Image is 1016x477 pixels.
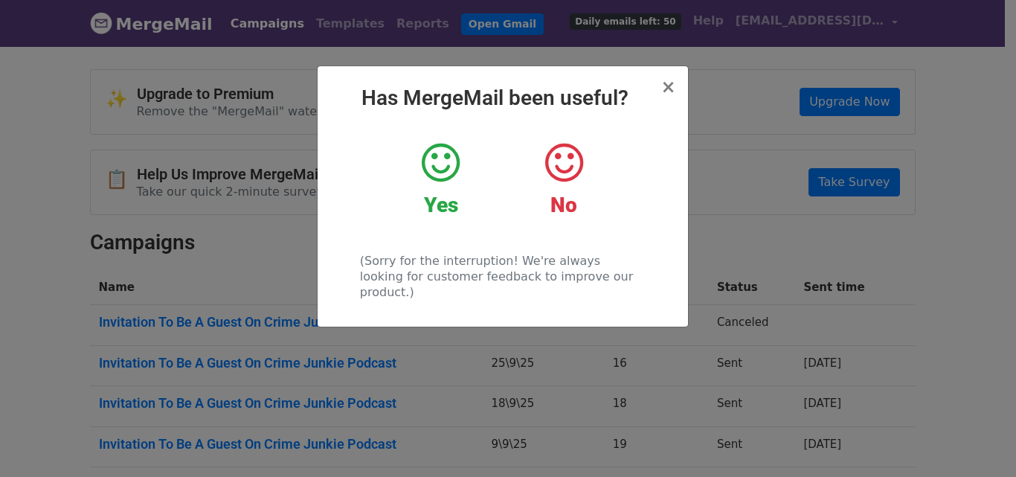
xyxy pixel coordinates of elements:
[329,86,676,111] h2: Has MergeMail been useful?
[360,253,645,300] p: (Sorry for the interruption! We're always looking for customer feedback to improve our product.)
[513,141,614,218] a: No
[424,193,458,217] strong: Yes
[390,141,491,218] a: Yes
[550,193,577,217] strong: No
[660,77,675,97] span: ×
[660,78,675,96] button: Close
